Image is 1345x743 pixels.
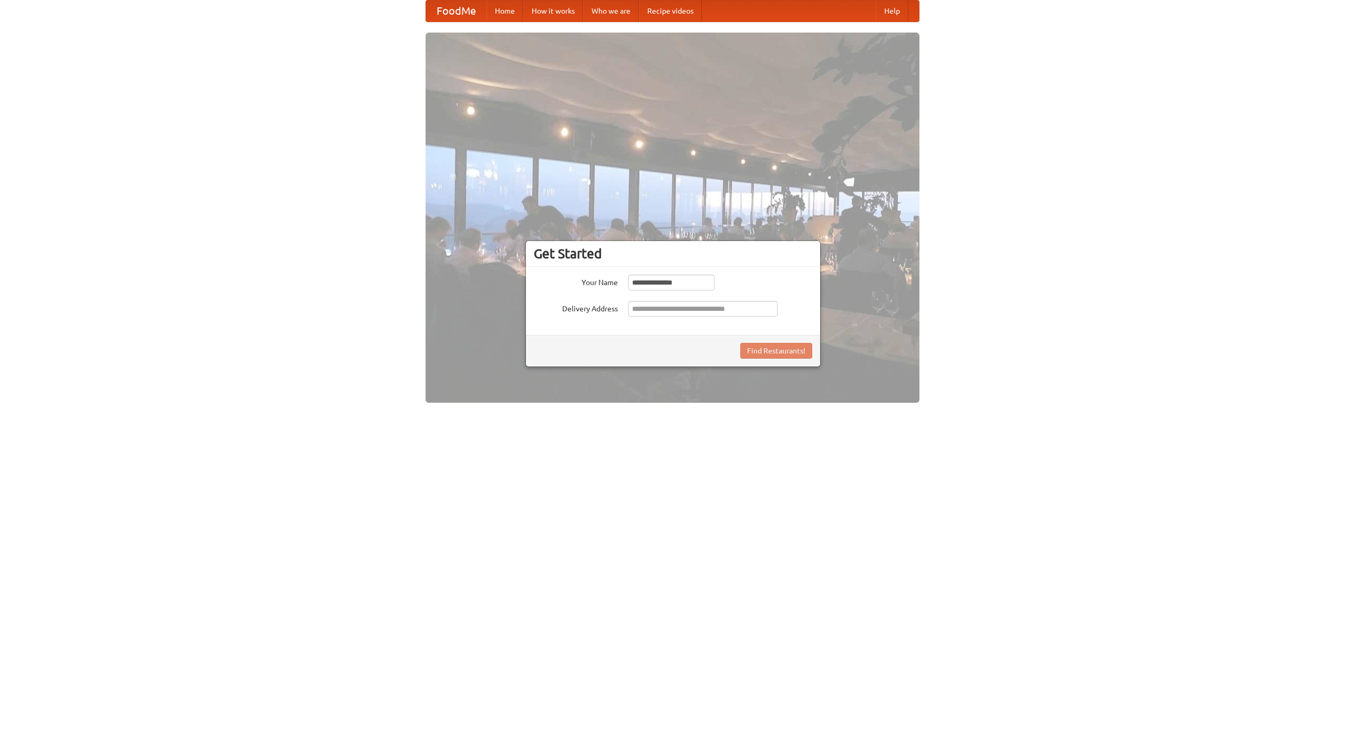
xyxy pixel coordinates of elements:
h3: Get Started [534,246,812,261]
a: Home [487,1,523,22]
label: Your Name [534,275,618,288]
a: FoodMe [426,1,487,22]
a: Who we are [583,1,639,22]
label: Delivery Address [534,301,618,314]
a: Recipe videos [639,1,702,22]
a: Help [876,1,908,22]
button: Find Restaurants! [740,343,812,359]
a: How it works [523,1,583,22]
